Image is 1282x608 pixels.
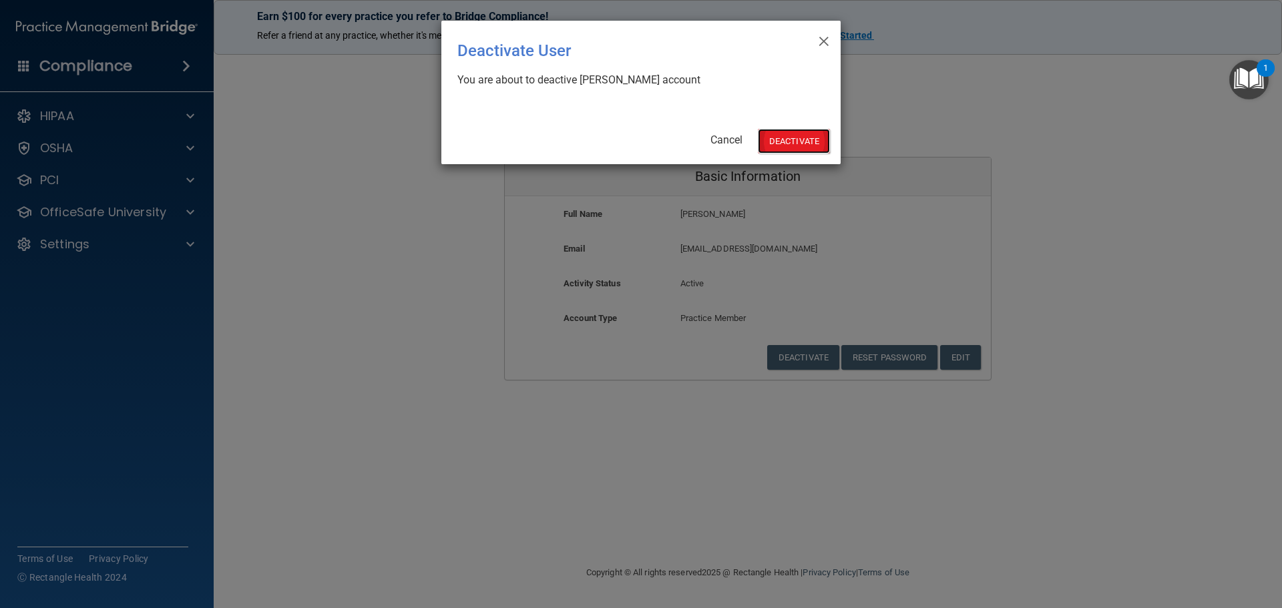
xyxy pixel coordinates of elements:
[457,73,814,87] div: You are about to deactive [PERSON_NAME] account
[1229,60,1269,99] button: Open Resource Center, 1 new notification
[457,31,770,70] div: Deactivate User
[710,133,742,146] a: Cancel
[818,26,830,53] span: ×
[758,129,830,154] button: Deactivate
[1263,68,1268,85] div: 1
